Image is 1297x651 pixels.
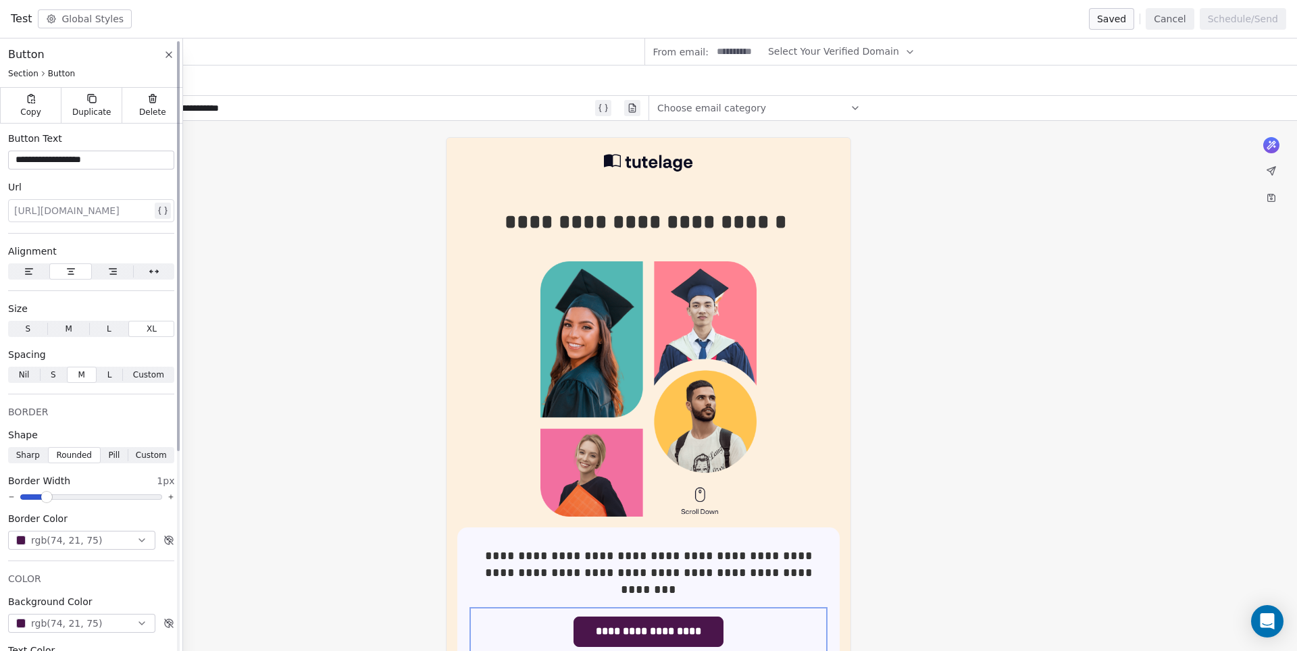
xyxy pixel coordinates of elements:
span: Button [8,47,45,63]
span: L [107,323,111,335]
span: L [107,369,112,381]
span: Custom [136,449,167,461]
span: Spacing [8,348,46,361]
span: S [51,369,56,381]
span: Delete [139,107,166,118]
div: COLOR [8,572,174,585]
span: Pill [108,449,120,461]
span: Size [8,302,28,315]
span: Select Your Verified Domain [768,45,899,59]
button: rgb(74, 21, 75) [8,614,155,633]
button: Saved [1089,8,1134,30]
span: From email: [653,45,709,59]
span: Section [8,68,39,79]
span: Duplicate [72,107,111,118]
button: rgb(74, 21, 75) [8,531,155,550]
span: Button Text [8,132,62,145]
span: Border Width [8,474,70,488]
button: Cancel [1146,8,1194,30]
span: M [65,323,72,335]
span: Test [11,11,32,27]
div: BORDER [8,405,174,419]
span: Alignment [8,244,57,258]
span: Shape [8,428,38,442]
span: Nil [19,369,30,381]
span: Background Color [8,595,93,608]
span: Custom [133,369,164,381]
span: Button [48,68,75,79]
button: Global Styles [38,9,132,28]
span: Copy [20,107,41,118]
button: Schedule/Send [1200,8,1286,30]
span: rgb(74, 21, 75) [31,617,102,631]
span: Choose email category [657,101,766,115]
span: 1px [157,474,174,488]
span: S [26,323,31,335]
span: Url [8,180,22,194]
span: rgb(74, 21, 75) [31,533,102,548]
div: Open Intercom Messenger [1251,605,1283,637]
span: Border Color [8,512,68,525]
span: Sharp [16,449,40,461]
